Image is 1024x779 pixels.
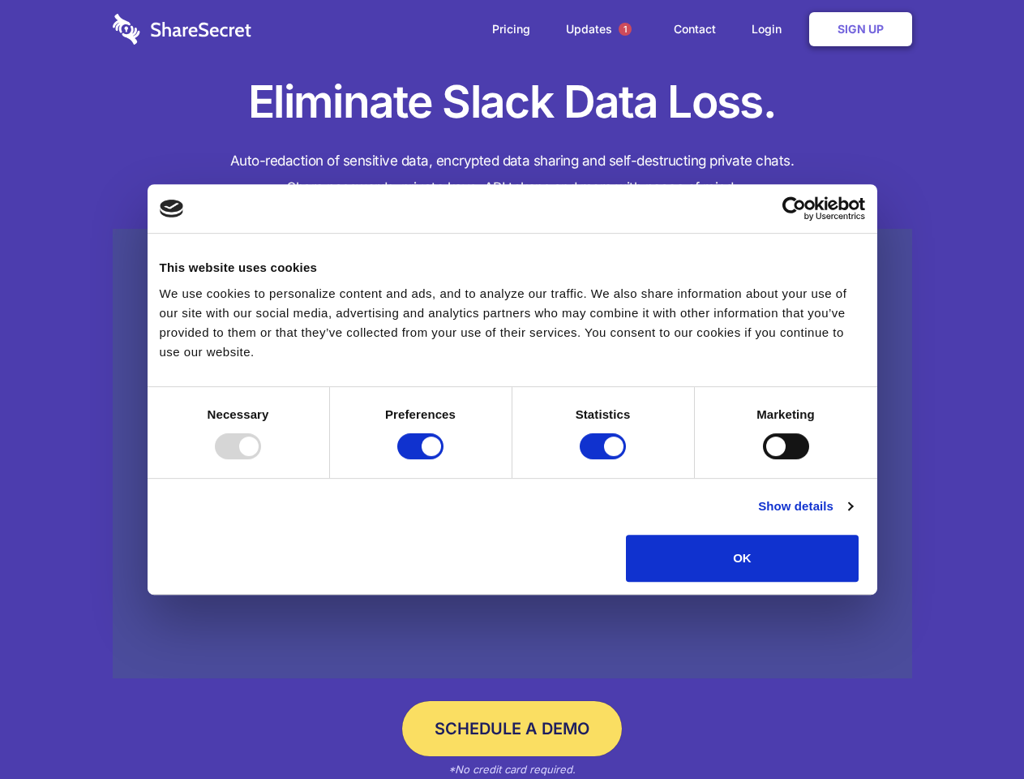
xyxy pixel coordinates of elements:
a: Wistia video thumbnail [113,229,912,679]
strong: Necessary [208,407,269,421]
a: Show details [758,497,852,516]
a: Sign Up [809,12,912,46]
em: *No credit card required. [448,763,576,776]
img: logo [160,200,184,217]
a: Pricing [476,4,546,54]
a: Schedule a Demo [402,701,622,756]
strong: Statistics [576,407,631,421]
span: 1 [619,23,632,36]
div: We use cookies to personalize content and ads, and to analyze our traffic. We also share informat... [160,284,865,362]
a: Contact [658,4,732,54]
a: Login [735,4,806,54]
button: OK [626,535,859,582]
h1: Eliminate Slack Data Loss. [113,73,912,131]
h4: Auto-redaction of sensitive data, encrypted data sharing and self-destructing private chats. Shar... [113,148,912,201]
strong: Marketing [756,407,815,421]
div: This website uses cookies [160,258,865,278]
img: logo-wordmark-white-trans-d4663122ce5f474addd5e946df7df03e33cb6a1c49d2221995e7729f52c070b2.svg [113,14,251,45]
strong: Preferences [385,407,456,421]
a: Usercentrics Cookiebot - opens in a new window [723,196,865,221]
